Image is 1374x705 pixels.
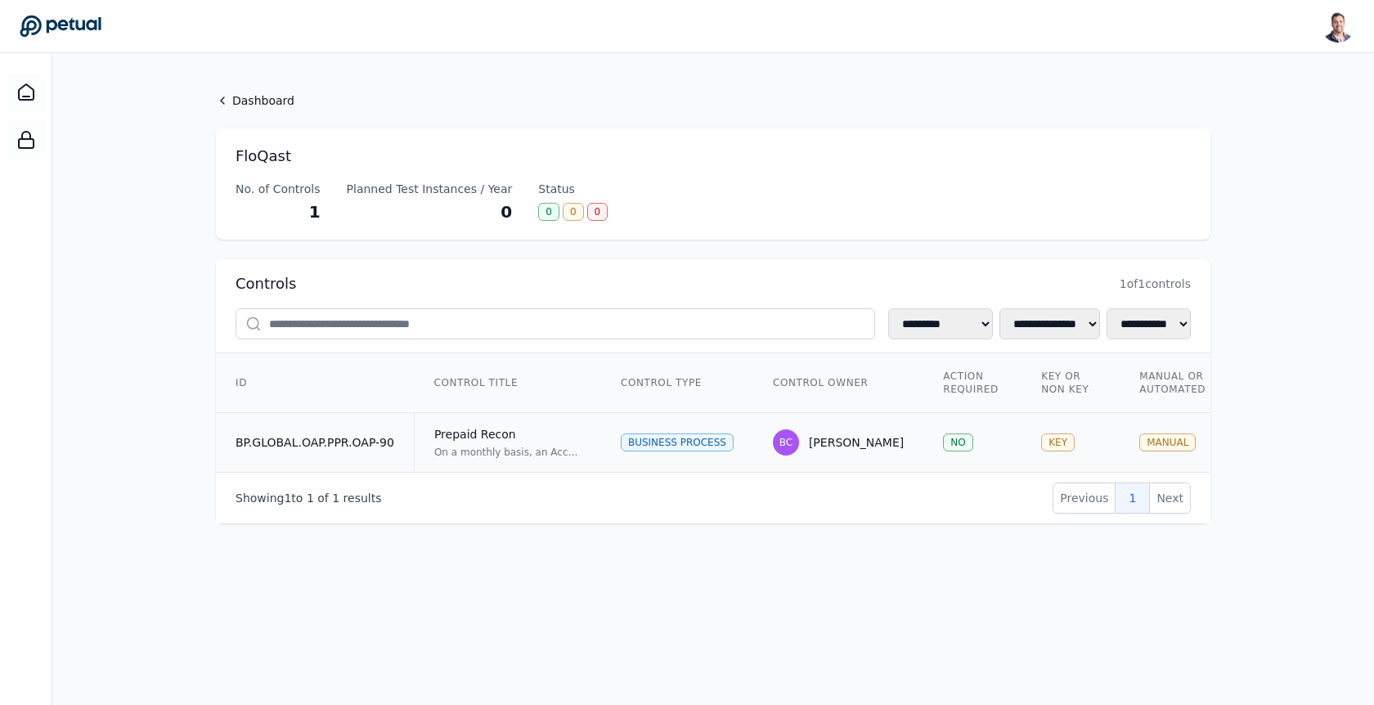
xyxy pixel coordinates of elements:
[1322,10,1354,43] img: Snir Kodesh
[236,490,381,506] p: Showing to of results
[943,433,972,451] div: NO
[779,436,793,449] span: BC
[347,200,513,223] div: 0
[1115,483,1150,514] button: 1
[923,353,1022,413] th: Action Required
[1149,483,1191,514] button: Next
[809,434,904,451] div: [PERSON_NAME]
[236,376,247,389] span: ID
[332,492,339,505] span: 1
[347,181,513,197] div: Planned Test Instances / Year
[284,492,291,505] span: 1
[538,203,559,221] div: 0
[216,92,1210,109] a: Dashboard
[538,181,608,197] div: Status
[1120,276,1191,292] span: 1 of 1 controls
[236,200,321,223] div: 1
[601,353,753,413] th: Control Type
[236,181,321,197] div: No. of Controls
[434,426,581,442] div: Prepaid Recon
[1053,483,1191,514] nav: Pagination
[20,15,101,38] a: Go to Dashboard
[7,120,46,159] a: SOC
[1022,353,1120,413] th: Key or Non Key
[563,203,584,221] div: 0
[307,492,314,505] span: 1
[587,203,608,221] div: 0
[1139,433,1196,451] div: MANUAL
[7,73,46,112] a: Dashboard
[434,446,581,459] div: On a monthly basis, an Accounting Team Reviewer reviews the Prepaid reconciliation, which include...
[236,272,296,295] h2: Controls
[1120,353,1234,413] th: Manual or Automated
[753,353,923,413] th: Control Owner
[621,433,734,451] div: Business Process
[1041,433,1075,451] div: KEY
[433,376,518,389] span: Control Title
[1053,483,1116,514] button: Previous
[236,145,1191,168] h1: FloQast
[216,413,414,473] td: BP.GLOBAL.OAP.PPR.OAP-90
